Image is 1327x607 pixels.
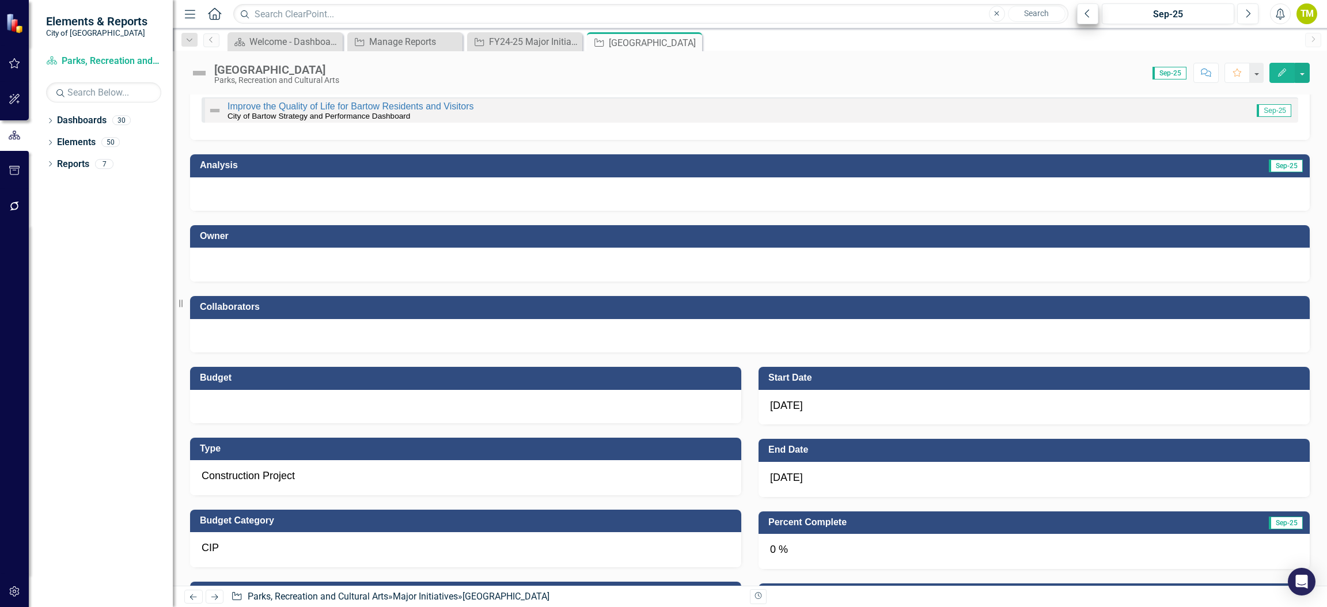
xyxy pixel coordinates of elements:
button: Sep-25 [1102,3,1234,24]
img: ClearPoint Strategy [6,13,26,33]
div: FY24-25 Major Initiatives - Carry Forward [489,35,579,49]
span: [DATE] [770,400,803,411]
a: Manage Reports [350,35,460,49]
div: 7 [95,159,113,169]
div: » » [231,590,741,604]
img: Not Defined [190,64,208,82]
h3: Analysis [200,160,773,170]
a: Improve the Quality of Life for Bartow Residents and Visitors [228,101,473,111]
a: Major Initiatives [393,591,458,602]
div: Welcome - Dashboard [249,35,340,49]
h3: Start Date [768,373,1304,383]
span: Sep-25 [1152,67,1186,79]
div: [GEOGRAPHIC_DATA] [609,36,699,50]
span: CIP [202,542,219,553]
a: FY24-25 Major Initiatives - Carry Forward [470,35,579,49]
input: Search ClearPoint... [233,4,1068,24]
button: TM [1296,3,1317,24]
h3: Percent Complete [768,517,1138,528]
h3: Collaborators [200,302,1304,312]
div: 50 [101,138,120,147]
span: Search [1024,9,1049,18]
div: [GEOGRAPHIC_DATA] [214,63,339,76]
h3: Budget Category [200,515,735,526]
img: Not Defined [208,104,222,117]
div: Open Intercom Messenger [1288,568,1315,595]
h3: Owner [200,231,1304,241]
a: Dashboards [57,114,107,127]
div: 30 [112,116,131,126]
small: City of Bartow Strategy and Performance Dashboard [228,112,410,120]
button: Search [1008,6,1066,22]
div: Parks, Recreation and Cultural Arts [214,76,339,85]
h3: Type [200,443,735,454]
h3: Budget [200,373,735,383]
a: Reports [57,158,89,171]
span: [DATE] [770,472,803,483]
input: Search Below... [46,82,161,103]
span: Sep-25 [1257,104,1291,117]
div: Manage Reports [369,35,460,49]
div: 0 % [759,534,1310,569]
a: Welcome - Dashboard [230,35,340,49]
h3: End Date [768,445,1304,455]
span: Elements & Reports [46,14,147,28]
span: Sep-25 [1269,517,1303,529]
span: Construction Project [202,470,295,481]
span: Sep-25 [1269,160,1303,172]
div: Sep-25 [1106,7,1230,21]
a: Parks, Recreation and Cultural Arts [46,55,161,68]
small: City of [GEOGRAPHIC_DATA] [46,28,147,37]
div: [GEOGRAPHIC_DATA] [462,591,549,602]
a: Parks, Recreation and Cultural Arts [248,591,388,602]
a: Elements [57,136,96,149]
